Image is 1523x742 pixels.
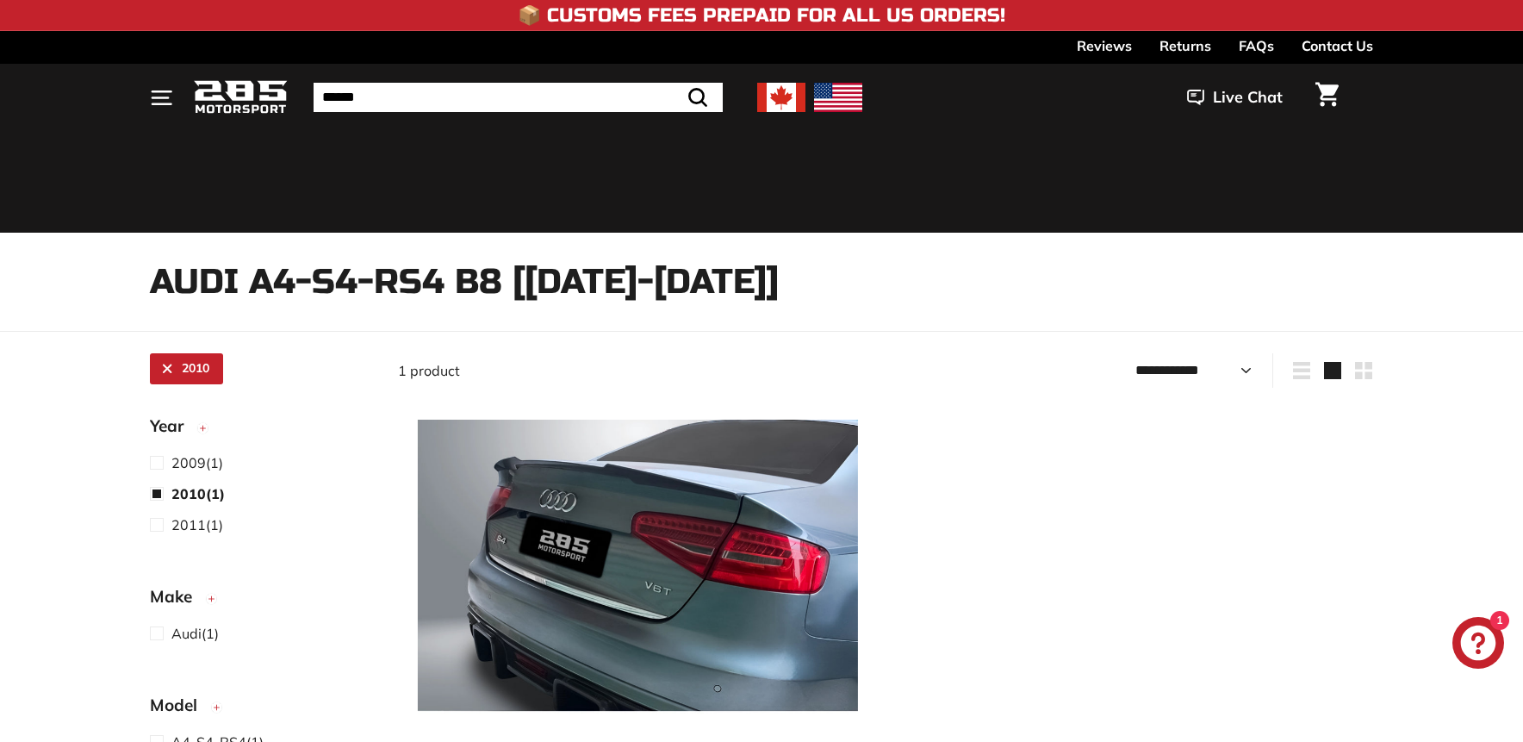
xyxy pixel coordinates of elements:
[518,5,1005,26] h4: 📦 Customs Fees Prepaid for All US Orders!
[171,516,206,533] span: 2011
[171,623,219,644] span: (1)
[150,414,196,439] span: Year
[398,360,886,381] div: 1 product
[150,263,1373,301] h1: Audi A4-S4-RS4 B8 [[DATE]-[DATE]]
[171,514,223,535] span: (1)
[314,83,723,112] input: Search
[150,584,205,609] span: Make
[171,625,202,642] span: Audi
[171,452,223,473] span: (1)
[150,688,370,731] button: Model
[193,78,288,118] img: Logo_285_Motorsport_areodynamics_components
[1302,31,1373,60] a: Contact Us
[1165,76,1305,119] button: Live Chat
[150,353,223,384] a: 2010
[1305,68,1349,127] a: Cart
[150,693,210,718] span: Model
[171,485,206,502] span: 2010
[150,408,370,452] button: Year
[150,579,370,622] button: Make
[1239,31,1274,60] a: FAQs
[171,483,225,504] span: (1)
[1159,31,1211,60] a: Returns
[1077,31,1132,60] a: Reviews
[1447,617,1509,673] inbox-online-store-chat: Shopify online store chat
[1213,86,1283,109] span: Live Chat
[171,454,206,471] span: 2009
